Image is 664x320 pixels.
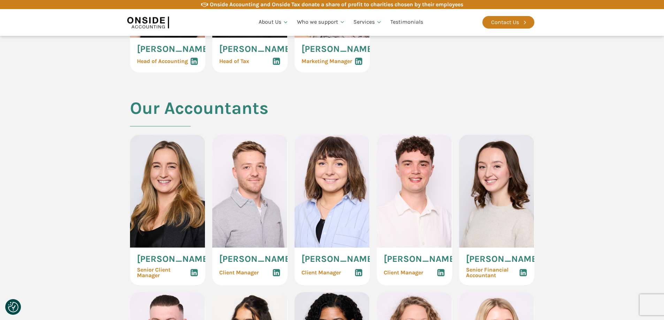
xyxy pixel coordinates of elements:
button: Consent Preferences [8,302,18,312]
span: Client Manager [384,270,423,275]
img: Revisit consent button [8,302,18,312]
span: [PERSON_NAME] [302,255,375,264]
span: [PERSON_NAME] [137,255,211,264]
span: [PERSON_NAME] [219,255,293,264]
span: Client Manager [219,270,259,275]
a: Contact Us [482,16,534,29]
span: Head of Accounting [137,58,188,64]
span: [PERSON_NAME] [219,45,293,54]
h2: Our Accountants [130,99,268,135]
span: [PERSON_NAME] [302,45,375,54]
a: About Us [254,10,293,34]
span: Client Manager [302,270,341,275]
span: Senior Client Manager [137,267,190,278]
img: Onside Accounting [127,14,169,30]
a: Who we support [293,10,350,34]
span: Senior Financial Accountant [466,267,519,278]
span: [PERSON_NAME] [137,45,211,54]
span: [PERSON_NAME] [466,255,540,264]
a: Testimonials [386,10,427,34]
a: Services [349,10,386,34]
span: Marketing Manager [302,58,352,64]
span: Head of Tax [219,58,249,64]
span: [PERSON_NAME] [384,255,458,264]
div: Contact Us [491,18,519,27]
